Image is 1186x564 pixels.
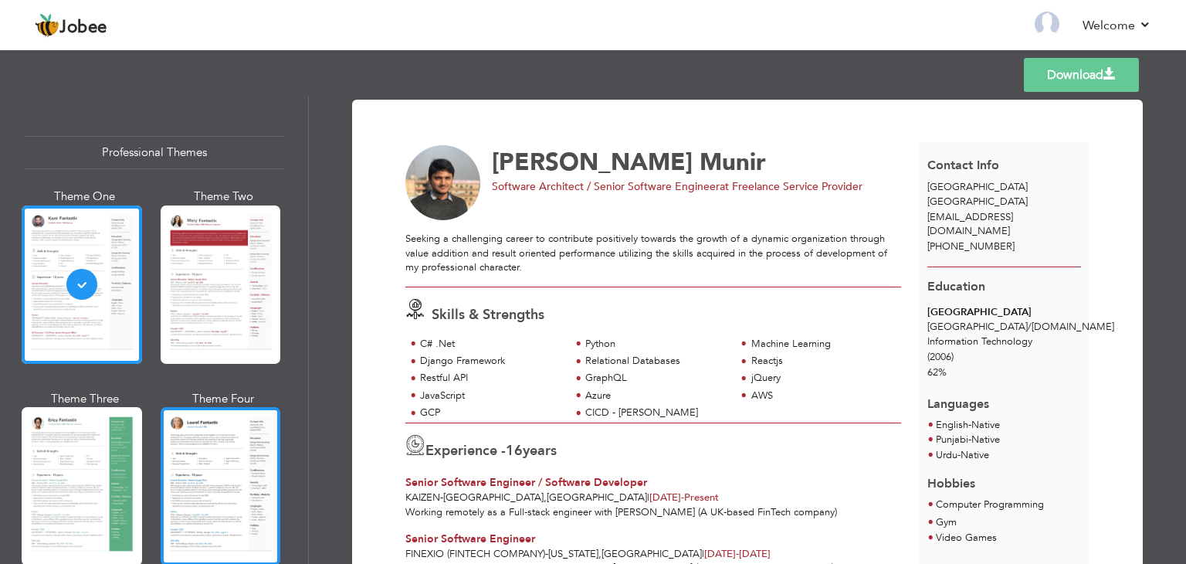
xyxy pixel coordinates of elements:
div: Theme Two [164,189,284,205]
span: Present [649,491,719,505]
div: GraphQL [585,371,727,386]
span: Education [927,278,985,295]
span: [GEOGRAPHIC_DATA] [547,491,647,505]
span: , [598,547,601,561]
span: at Freelance Service Provider [720,179,862,194]
span: [DATE] [649,491,684,505]
span: Senior Software Engineer / Software Developer [405,475,647,490]
span: Punjabi [936,433,968,447]
span: [GEOGRAPHIC_DATA] [927,180,1028,194]
span: - [968,433,971,447]
span: Contact Info [927,157,999,174]
div: AWS [751,389,893,403]
a: Jobee [35,13,107,38]
div: Relational Databases [585,354,727,369]
span: Munir [700,146,766,178]
span: Urdu [936,448,957,462]
span: Senior Software Engineer [405,532,535,546]
span: - [440,491,443,505]
div: Theme Three [25,391,145,407]
span: 62% [927,365,947,379]
li: Native [936,418,1000,433]
div: Machine Learning [751,337,893,352]
span: [DATE] [704,547,739,561]
li: Native [936,448,1000,464]
div: Theme Four [164,391,284,407]
div: Django Framework [420,354,561,369]
span: 16 [506,441,523,460]
div: Working remotely as a Full-stack engineer with [PERSON_NAME] (A UK-based FinTech company) [397,505,910,520]
div: Seeking a challenging career to contribute positively towards the growth of a dynamic organizatio... [405,232,901,275]
span: Skills & Strengths [432,305,544,324]
span: Video Games [936,531,997,545]
img: jobee.io [35,13,59,38]
div: GCP [420,406,561,420]
div: Theme One [25,189,145,205]
a: Download [1024,58,1139,92]
div: [GEOGRAPHIC_DATA] [927,305,1081,320]
span: [EMAIL_ADDRESS][DOMAIN_NAME] [927,210,1013,239]
a: Welcome [1083,16,1151,35]
span: (2006) [927,350,954,364]
div: Restful API [420,371,561,386]
label: years [506,441,557,461]
span: English [936,418,968,432]
span: - [968,418,971,432]
div: CICD - [PERSON_NAME] [585,406,727,420]
span: - [736,547,739,561]
span: - [681,491,684,505]
div: jQuery [751,371,893,386]
img: No image [405,145,481,221]
span: Gym [936,515,957,529]
span: | [647,491,649,505]
span: [GEOGRAPHIC_DATA] [601,547,702,561]
span: - [545,547,548,561]
div: Reactjs [751,354,893,369]
span: [GEOGRAPHIC_DATA] [443,491,544,505]
span: Experience - [425,441,506,460]
span: | [702,547,704,561]
img: Profile Img [1035,12,1059,36]
div: Azure [585,389,727,403]
span: Kaizen [405,491,440,505]
span: - [957,448,961,462]
span: Finexio (FinTech Company) [405,547,545,561]
span: [PHONE_NUMBER] [927,240,1015,253]
span: [GEOGRAPHIC_DATA] [DOMAIN_NAME] Information Technology [927,320,1114,348]
span: [DATE] [704,547,771,561]
span: / [1028,320,1032,334]
span: Computer Programming [936,498,1044,511]
span: Hobbies [927,475,975,492]
li: Native [936,433,1000,448]
span: [PERSON_NAME] [492,146,693,178]
div: Python [585,337,727,352]
span: [US_STATE] [548,547,598,561]
div: Professional Themes [25,136,283,169]
span: [GEOGRAPHIC_DATA] [927,195,1028,209]
div: JavaScript [420,389,561,403]
div: C# .Net [420,337,561,352]
span: Jobee [59,19,107,36]
span: Languages [927,384,989,413]
span: , [544,491,547,505]
span: Software Architect / Senior Software Engineer [492,179,720,194]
